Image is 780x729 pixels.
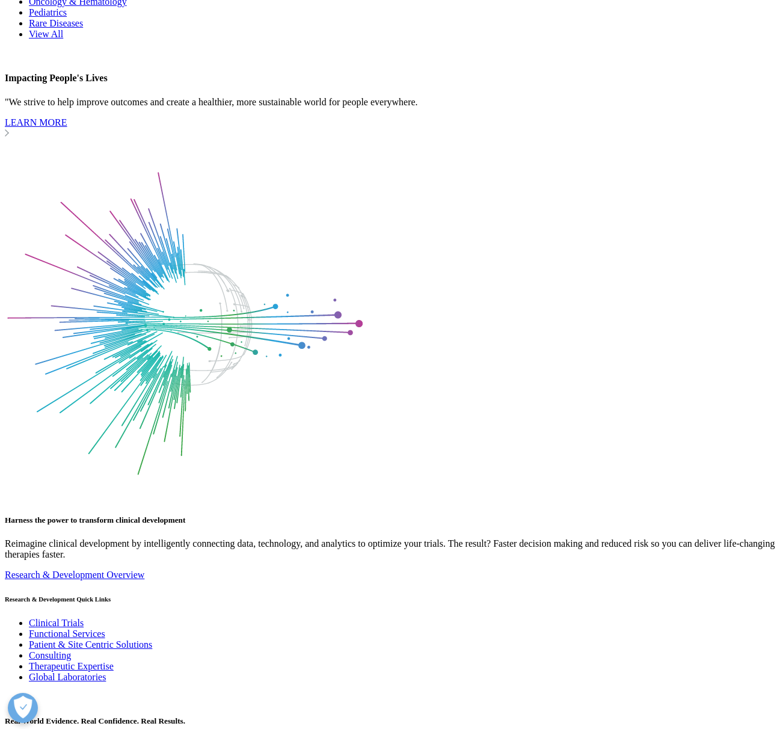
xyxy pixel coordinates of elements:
[5,117,775,139] a: LEARN MORE
[5,595,775,603] h6: Research & Development Quick Links
[5,139,366,500] img: rdssolutionartwhite_outlines.png
[5,538,775,560] p: Reimagine clinical development by intelligently connecting data, technology, and analytics to opt...
[5,570,144,580] a: Research & Development Overview
[29,661,114,671] a: Therapeutic Expertise
[5,515,775,525] h5: Harness the power to transform clinical development
[29,18,83,28] a: Rare Diseases
[5,97,775,108] p: "We strive to help improve outcomes and create a healthier, more sustainable world for people eve...
[29,639,152,650] a: Patient & Site Centric Solutions
[29,650,71,660] a: Consulting
[29,672,106,682] a: Global Laboratories
[8,693,38,723] button: Open Preferences
[5,716,775,726] h5: Real World Evidence. Real Confidence. Real Results.
[29,629,105,639] a: Functional Services
[29,618,84,628] a: Clinical Trials
[29,7,67,17] a: Pediatrics
[29,29,63,39] a: View All
[5,73,775,84] h4: Impacting People's Lives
